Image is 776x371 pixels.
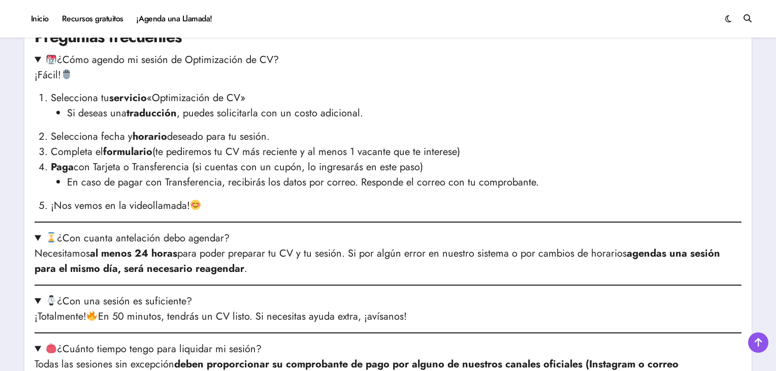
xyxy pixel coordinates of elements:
[55,5,130,33] a: Recursos gratuitos
[51,90,741,121] li: Selecciona tu «Optimización de CV»
[35,309,741,324] p: ¡Totalmente! En 50 minutos, tendrás un CV listo. Si necesitas ayuda extra, ¡avísanos!
[103,144,152,159] strong: formulario
[35,231,741,246] summary: ¿Con cuanta antelación debo agendar?
[35,246,720,276] strong: agendas una sesión para el mismo día, será necesario reagendar
[46,54,56,64] img: 📆
[67,106,741,121] li: Si deseas una , puedes solicitarla con un costo adicional.
[35,294,741,309] summary: ¿Con una sesión es suficiente?
[46,232,56,242] img: ⌛
[109,90,147,105] strong: servicio
[130,5,219,33] a: ¡Agenda una Llamada!
[35,246,741,276] p: Necesitamos para poder preparar tu CV y tu sesión. Si por algún error en nuestro sistema o por ca...
[51,144,741,160] li: Completa el (te pediremos tu CV más reciente y al menos 1 vacante que te interese)
[51,160,74,174] strong: Paga
[61,69,72,79] img: 🖱️
[24,5,55,33] a: Inicio
[133,129,167,144] strong: horario
[46,343,56,353] img: 👛
[51,198,741,213] li: ¡Nos vemos en la videollamada!
[46,295,56,305] img: ⌚
[90,246,177,261] strong: al menos 24 horas
[35,342,741,357] summary: ¿Cuánto tiempo tengo para liquidar mi sesión?
[35,25,741,48] h2: Preguntas frecuentes
[190,200,201,210] img: 😊
[51,160,741,190] li: con Tarjeta o Transferencia (si cuentas con un cupón, lo ingresarás en este paso)
[67,175,741,190] li: En caso de pagar con Transferencia, recibirás los datos por correo. Responde el correo con tu com...
[51,129,741,144] li: Selecciona fecha y deseado para tu sesión.
[87,311,97,321] img: 🔥
[126,106,177,120] strong: traducción
[35,68,741,83] p: ¡Fácil!
[35,52,741,68] summary: ¿Cómo agendo mi sesión de Optimización de CV?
